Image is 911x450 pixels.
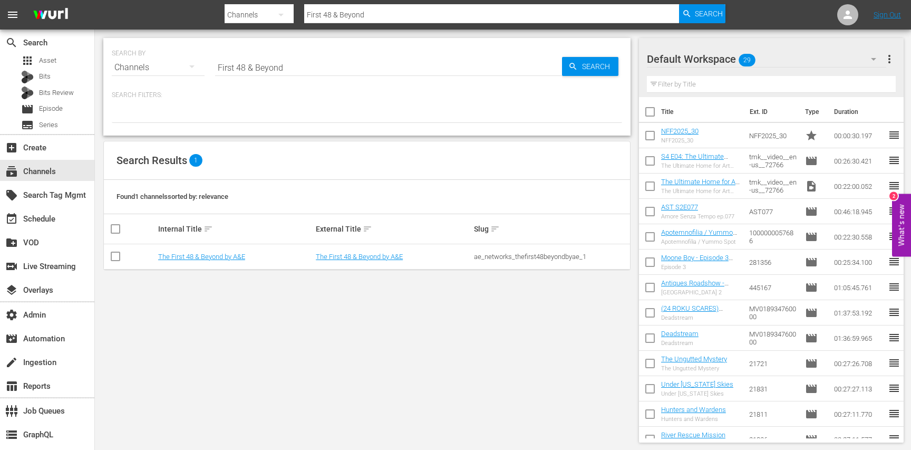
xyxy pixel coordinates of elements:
[5,36,18,49] span: Search
[661,340,699,347] div: Deadstream
[745,123,801,148] td: NFF2025_30
[474,223,628,235] div: Slug
[799,97,828,127] th: Type
[805,307,818,319] span: Episode
[158,253,245,261] a: The First 48 & Beyond by A&E
[888,179,900,192] span: reorder
[661,431,725,439] a: River Rescue Mission
[883,46,896,72] button: more_vert
[316,253,403,261] a: The First 48 & Beyond by A&E
[661,380,733,388] a: Under [US_STATE] Skies
[888,255,900,268] span: reorder
[830,376,888,401] td: 00:27:27.113
[830,174,888,199] td: 00:22:00.052
[830,300,888,325] td: 01:37:53.192
[39,55,56,66] span: Asset
[805,433,818,446] span: Episode
[5,213,18,225] span: Schedule
[661,203,698,211] a: AST S2E077
[805,332,818,344] span: Episode
[661,127,699,135] a: NFF2025_30
[888,281,900,293] span: reorder
[661,178,740,194] a: The Ultimate Home for Art Lovers
[562,57,618,76] button: Search
[5,356,18,369] span: Ingestion
[679,4,725,23] button: Search
[661,228,737,244] a: Apotemnofilia / Yummo Spot
[661,304,723,320] a: (24 ROKU SCARES) Deadstream
[743,97,799,127] th: Ext. ID
[5,141,18,154] span: Create
[888,433,900,445] span: reorder
[661,365,727,372] div: The Ungutted Mystery
[883,53,896,65] span: more_vert
[661,314,741,321] div: Deadstream
[805,205,818,218] span: Episode
[739,49,755,71] span: 29
[5,236,18,249] span: VOD
[888,382,900,395] span: reorder
[5,309,18,321] span: Admin
[805,281,818,294] span: Episode
[5,189,18,202] span: Search Tag Mgmt
[830,148,888,174] td: 00:26:30.421
[6,8,19,21] span: menu
[25,3,76,27] img: ans4CAIJ8jUAAAAAAAAAAAAAAAAAAAAAAAAgQb4GAAAAAAAAAAAAAAAAAAAAAAAAJMjXAAAAAAAAAAAAAAAAAAAAAAAAgAT5G...
[888,205,900,217] span: reorder
[112,91,622,100] p: Search Filters:
[117,154,187,167] span: Search Results
[745,224,801,250] td: 1000000057686
[745,250,801,275] td: 281356
[874,11,901,19] a: Sign Out
[39,88,74,98] span: Bits Review
[39,103,63,114] span: Episode
[888,407,900,420] span: reorder
[661,188,741,195] div: The Ultimate Home for Art Lovers
[888,306,900,319] span: reorder
[5,284,18,296] span: Overlays
[189,154,202,167] span: 1
[745,199,801,224] td: AST077
[21,71,34,83] div: Bits
[830,401,888,427] td: 00:27:11.770
[661,330,699,338] a: Deadstream
[21,54,34,67] span: Asset
[316,223,470,235] div: External Title
[805,357,818,370] span: Episode
[21,103,34,116] span: Episode
[695,4,723,23] span: Search
[363,224,372,234] span: sort
[745,376,801,401] td: 21831
[661,152,728,168] a: S4 E04: The Ultimate Home for Art Lovers
[805,231,818,243] span: Episode
[745,148,801,174] td: tmk__video__en-us__72766
[745,275,801,300] td: 445167
[888,230,900,243] span: reorder
[5,165,18,178] span: Channels
[5,260,18,273] span: Live Streaming
[661,137,699,144] div: NFF2025_30
[647,44,886,74] div: Default Workspace
[5,405,18,417] span: Job Queues
[830,351,888,376] td: 00:27:26.708
[830,250,888,275] td: 00:25:34.100
[490,224,500,234] span: sort
[830,275,888,300] td: 01:05:45.761
[830,199,888,224] td: 00:46:18.945
[661,264,741,271] div: Episode 3
[661,213,734,220] div: Amore Senza Tempo ep.077
[661,238,741,245] div: Apotemnofilia / Yummo Spot
[745,300,801,325] td: MV018934760000
[888,331,900,344] span: reorder
[661,279,730,303] a: Antiques Roadshow - [GEOGRAPHIC_DATA] 2 (S47E13)
[830,224,888,250] td: 00:22:30.558
[805,382,818,395] span: Episode
[578,57,618,76] span: Search
[661,254,733,270] a: Moone Boy - Episode 3 (S1E3)
[39,71,51,82] span: Bits
[805,155,818,167] span: Episode
[745,325,801,351] td: MV018934760000
[474,253,628,261] div: ae_networks_thefirst48beyondbyae_1
[805,180,818,193] span: Video
[117,193,228,200] span: Found 1 channels sorted by: relevance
